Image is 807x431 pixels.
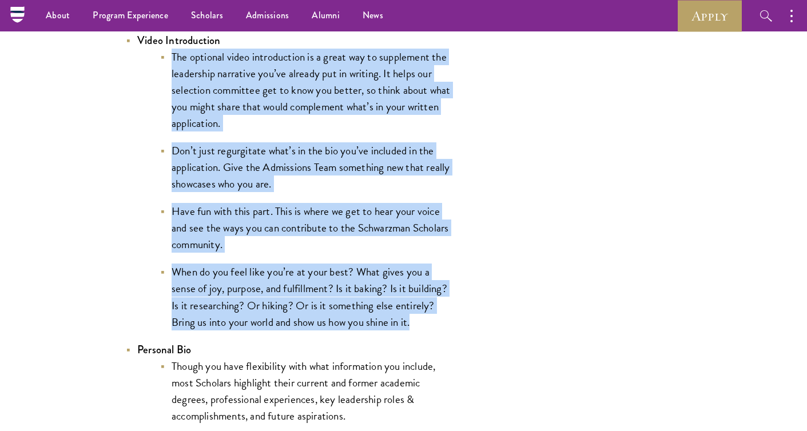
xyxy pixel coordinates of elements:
[160,142,452,192] li: Don’t just regurgitate what’s in the bio you’ve included in the application. Give the Admissions ...
[137,342,191,357] strong: Personal Bio
[160,203,452,253] li: Have fun with this part. This is where we get to hear your voice and see the ways you can contrib...
[160,358,452,424] li: Though you have flexibility with what information you include, most Scholars highlight their curr...
[160,264,452,330] li: When do you feel like you’re at your best? What gives you a sense of joy, purpose, and fulfillmen...
[160,49,452,131] li: The optional video introduction is a great way to supplement the leadership narrative you’ve alre...
[137,33,221,48] strong: Video Introduction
